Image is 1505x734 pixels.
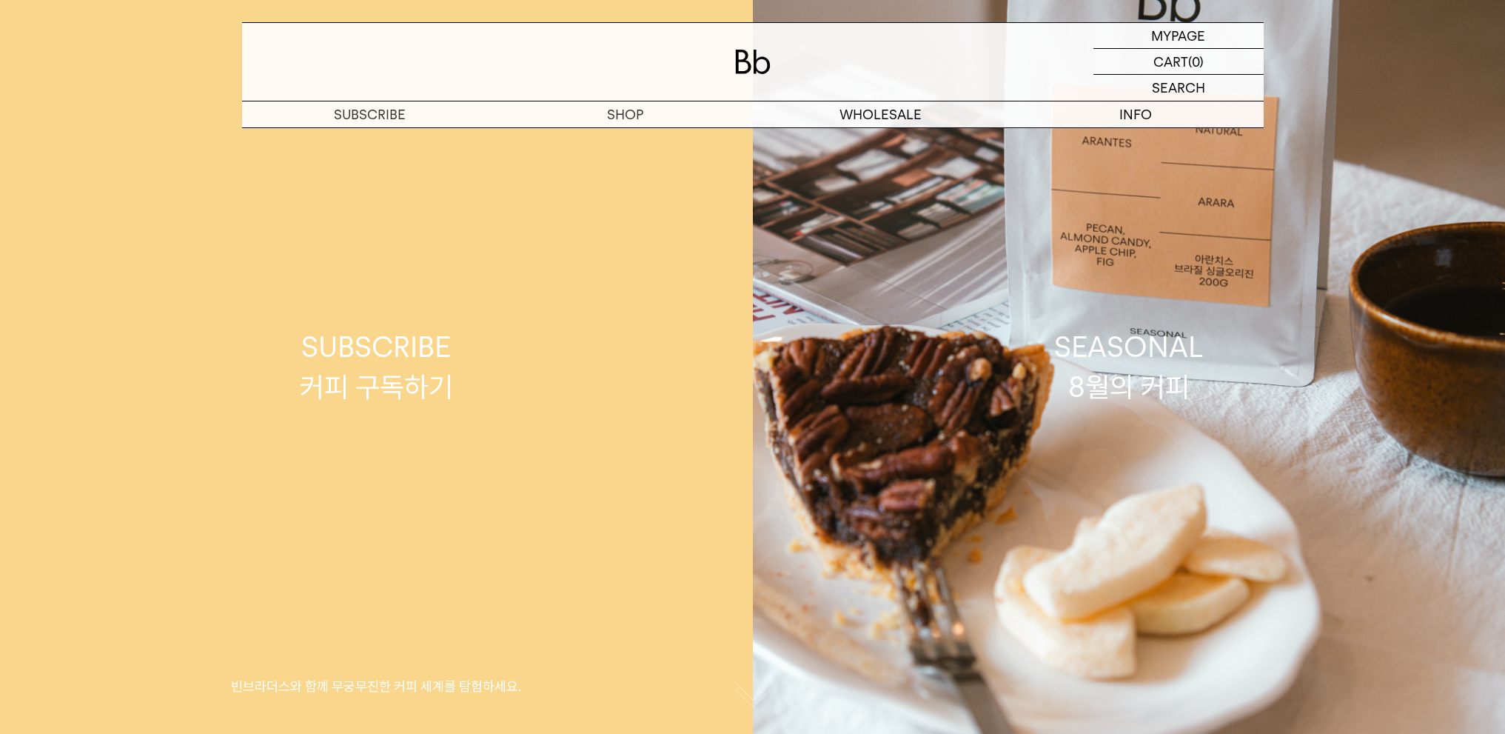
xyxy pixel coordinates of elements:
[242,101,497,127] a: SUBSCRIBE
[1008,101,1264,127] p: INFO
[300,327,453,406] div: SUBSCRIBE 커피 구독하기
[1151,23,1205,48] p: MYPAGE
[735,50,771,74] img: 로고
[753,101,1008,127] p: WHOLESALE
[1093,49,1264,75] a: CART (0)
[1188,49,1204,74] p: (0)
[1054,327,1204,406] div: SEASONAL 8월의 커피
[1152,75,1205,101] p: SEARCH
[1153,49,1188,74] p: CART
[497,101,753,127] a: SHOP
[1093,23,1264,49] a: MYPAGE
